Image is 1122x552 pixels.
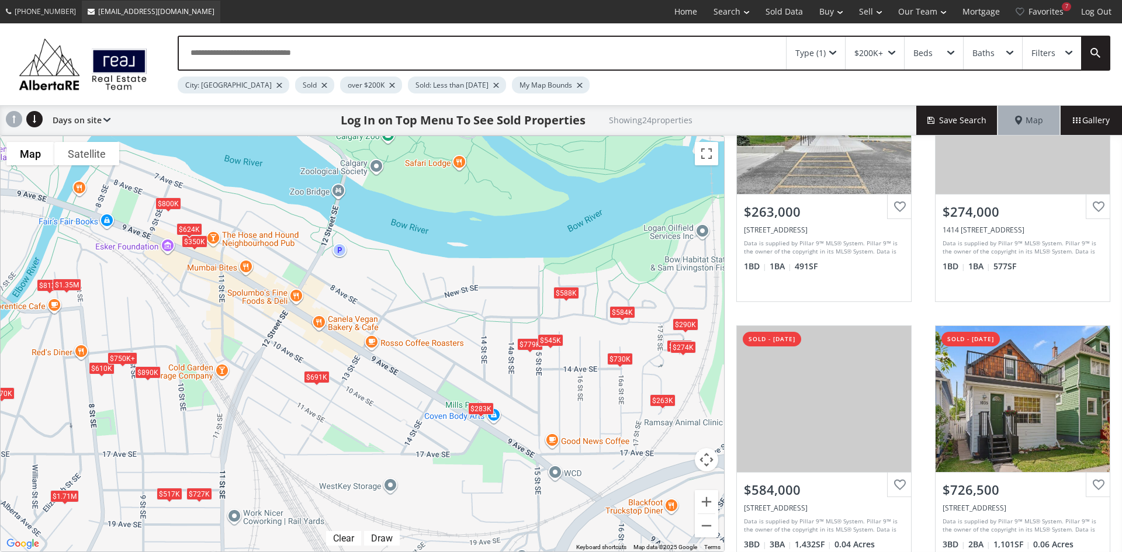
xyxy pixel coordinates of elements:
[695,448,718,471] button: Map camera controls
[47,106,110,135] div: Days on site
[943,539,965,550] span: 3 BD
[916,106,998,135] button: Save Search
[854,49,883,57] div: $200K+
[667,340,692,352] div: $348K
[1015,114,1043,126] span: Map
[178,77,289,93] div: City: [GEOGRAPHIC_DATA]
[89,362,115,374] div: $610K
[744,261,767,272] span: 1 BD
[341,112,586,129] h1: Log In on Top Menu To See Sold Properties
[155,197,181,209] div: $800K
[913,49,933,57] div: Beds
[576,543,626,551] button: Keyboard shortcuts
[972,49,995,57] div: Baths
[923,36,1122,314] a: $274,0001414 [STREET_ADDRESS]Data is supplied by Pillar 9™ MLS® System. Pillar 9™ is the owner of...
[695,490,718,513] button: Zoom in
[186,488,212,500] div: $727K
[834,539,875,550] span: 0.04 Acres
[607,353,633,365] div: $730K
[82,1,220,22] a: [EMAIL_ADDRESS][DOMAIN_NAME]
[182,235,207,248] div: $350K
[37,279,63,291] div: $813K
[368,533,396,544] div: Draw
[1031,49,1055,57] div: Filters
[304,370,330,383] div: $691K
[744,503,904,513] div: 185 Inglewood Point SE, Calgary, AB T2J 5K7
[943,503,1103,513] div: 1035 18 Avenue SE, Calgary, AB T2G 1L5
[744,539,767,550] span: 3 BD
[725,36,923,314] a: $263,000[STREET_ADDRESS]Data is supplied by Pillar 9™ MLS® System. Pillar 9™ is the owner of the ...
[943,203,1103,221] div: $274,000
[53,279,81,291] div: $1.35M
[795,539,832,550] span: 1,432 SF
[1062,2,1071,11] div: 7
[408,77,506,93] div: Sold: Less than [DATE]
[993,539,1030,550] span: 1,101 SF
[15,6,76,16] span: [PHONE_NUMBER]
[108,352,137,364] div: $750K+
[695,142,718,165] button: Toggle fullscreen view
[744,239,901,256] div: Data is supplied by Pillar 9™ MLS® System. Pillar 9™ is the owner of the copyright in its MLS® Sy...
[98,6,214,16] span: [EMAIL_ADDRESS][DOMAIN_NAME]
[1060,106,1122,135] div: Gallery
[744,203,904,221] div: $263,000
[744,517,901,534] div: Data is supplied by Pillar 9™ MLS® System. Pillar 9™ is the owner of the copyright in its MLS® Sy...
[512,77,590,93] div: My Map Bounds
[330,533,357,544] div: Clear
[364,533,400,544] div: Click to draw.
[943,225,1103,235] div: 1414 17 Street SE #306, Calgary, AB T2G 5S6
[295,77,334,93] div: Sold
[1073,114,1110,126] span: Gallery
[610,305,635,318] div: $584K
[135,366,161,378] div: $890K
[695,514,718,537] button: Zoom out
[968,261,991,272] span: 1 BA
[4,536,42,551] a: Open this area in Google Maps (opens a new window)
[633,544,697,550] span: Map data ©2025 Google
[795,261,818,272] span: 491 SF
[538,334,563,346] div: $545K
[770,539,792,550] span: 3 BA
[943,517,1100,534] div: Data is supplied by Pillar 9™ MLS® System. Pillar 9™ is the owner of the copyright in its MLS® Sy...
[998,106,1060,135] div: Map
[6,142,54,165] button: Show street map
[13,35,153,93] img: Logo
[157,488,182,500] div: $517K
[340,77,402,93] div: over $200K
[673,318,698,331] div: $290K
[468,402,494,415] div: $283K
[176,223,202,235] div: $624K
[795,49,826,57] div: Type (1)
[704,544,721,550] a: Terms
[50,490,79,502] div: $1.71M
[744,481,904,499] div: $584,000
[744,225,904,235] div: 1605 17 Street SE #233, Calgary, AB T2G 2L7
[1033,539,1073,550] span: 0.06 Acres
[943,261,965,272] span: 1 BD
[326,533,361,544] div: Click to clear.
[4,536,42,551] img: Google
[553,287,579,299] div: $588K
[993,261,1016,272] span: 577 SF
[517,338,543,350] div: $779K
[943,481,1103,499] div: $726,500
[54,142,119,165] button: Show satellite imagery
[609,116,692,124] h2: Showing 24 properties
[670,341,696,353] div: $274K
[968,539,991,550] span: 2 BA
[943,239,1100,256] div: Data is supplied by Pillar 9™ MLS® System. Pillar 9™ is the owner of the copyright in its MLS® Sy...
[650,394,676,407] div: $263K
[770,261,792,272] span: 1 BA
